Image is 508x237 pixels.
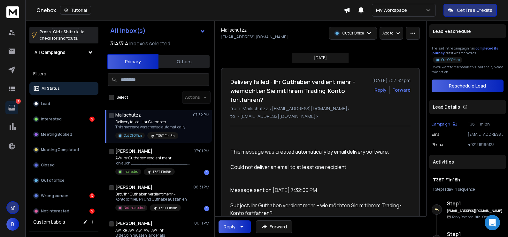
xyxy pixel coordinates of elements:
div: Reply [224,224,235,230]
button: Meeting Booked [29,128,98,141]
p: Betr.:Ihr Guthaben verdient mehr – [115,192,187,197]
p: 4921518196123 [468,142,504,147]
p: Interested [124,169,139,174]
button: Reply [374,87,387,93]
div: Onebox [36,6,344,15]
p: Lead [41,101,50,106]
h1: Delivery failed - Ihr Guthaben verdient mehr – wiemöchten Sie mit Ihrem Trading-Konto fortfahren? [230,77,368,104]
div: 1 [204,206,209,211]
p: Not Interested [41,209,69,214]
button: Not Interested2 [29,205,98,218]
div: Open Intercom Messenger [485,215,500,230]
p: [DATE] [314,55,327,60]
div: 2 [89,209,95,214]
h1: All Campaigns [35,49,65,56]
h1: [PERSON_NAME] [115,184,152,190]
div: 1 [204,170,209,175]
p: to: <[EMAIL_ADDRESS][DOMAIN_NAME]> [230,113,411,119]
button: Lead [29,97,98,110]
h1: [PERSON_NAME] [115,148,152,154]
p: Wrong person [41,193,68,198]
p: Out of office [41,178,65,183]
h1: Mailschutzz [221,27,247,33]
button: Forward [256,220,292,233]
h1: [PERSON_NAME] [115,220,152,226]
p: Ich auch ________________________________ Von: Austin [115,161,192,166]
div: Activities [429,155,506,169]
span: 314 / 314 [110,40,128,47]
p: 06:11 PM [194,221,209,226]
h3: Custom Labels [33,219,65,225]
button: Tutorial [60,6,91,15]
p: Lead Reschedule [433,28,471,34]
div: 3 [89,193,95,198]
p: Get Free Credits [457,7,492,13]
p: AW: Ihr Guthaben verdient mehr [115,156,192,161]
p: 7 [16,99,21,104]
p: [EMAIL_ADDRESS][DOMAIN_NAME] [468,132,504,137]
button: All Inbox(s) [105,24,211,37]
p: 07:01 PM [194,149,209,154]
p: T38T F1n18h [153,170,171,174]
button: B [6,218,19,231]
p: Delivery failed - Ihr Guthaben [115,119,185,125]
button: Reply [219,220,251,233]
button: Others [158,55,210,69]
button: All Status [29,82,98,95]
h1: Mailschutzz [115,112,141,118]
p: Lead Details [433,104,460,110]
p: Campaign [432,122,450,127]
p: T38T F1n18h [156,134,174,138]
p: Phone [432,142,443,147]
span: completed its journey [432,46,498,55]
p: Out Of Office [124,133,142,138]
div: | [433,187,502,192]
h3: Inboxes selected [129,40,170,47]
div: Forward [392,87,411,93]
p: Konto schließen und Guthabe auszahlen [115,197,187,202]
p: Reply Received [452,215,488,219]
span: 9th, Oct [475,215,488,219]
button: Reschedule Lead [432,80,504,92]
p: My Workspace [376,7,410,13]
h6: [EMAIL_ADDRESS][DOMAIN_NAME] [447,209,503,213]
p: 07:32 PM [193,112,209,118]
p: from: Mailschutzz <[EMAIL_ADDRESS][DOMAIN_NAME]> [230,105,411,112]
div: The lead in the campaign has but it was marked as . [432,46,504,62]
p: Add to [382,31,393,36]
p: All Status [42,86,60,91]
p: 06:31 PM [193,185,209,190]
button: Interested2 [29,113,98,126]
label: Select [117,95,128,100]
p: Not Interested [124,205,145,210]
span: Ctrl + Shift + k [52,28,79,35]
h6: Step 1 : [447,200,503,207]
h3: Filters [29,69,98,78]
p: [DATE] : 07:32 pm [372,77,411,84]
p: This message was created automatically [115,125,185,130]
p: Closed [41,163,55,168]
button: Out of office [29,174,98,187]
button: Primary [107,54,158,69]
p: Out Of Office [343,31,364,36]
p: Do you want to reschedule this lead again, please take action. [432,65,504,74]
h1: All Inbox(s) [110,27,146,34]
p: Email [432,132,442,137]
p: Meeting Booked [41,132,72,137]
p: T38T F1n18h [159,206,177,210]
button: Closed [29,159,98,172]
button: All Campaigns [29,46,98,59]
p: Meeting Completed [41,147,79,152]
button: Meeting Completed [29,143,98,156]
button: Campaign [432,122,457,127]
p: Interested [41,117,62,122]
a: 7 [5,101,18,114]
p: [EMAIL_ADDRESS][DOMAIN_NAME] [221,34,288,40]
div: 2 [89,117,95,122]
p: Out Of Office [441,57,460,62]
span: 1 Step [433,187,443,192]
p: Aw: Re: Aw: Aw: Aw: Aw: Ihr [115,228,180,233]
p: T38T F1n18h [468,122,504,127]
